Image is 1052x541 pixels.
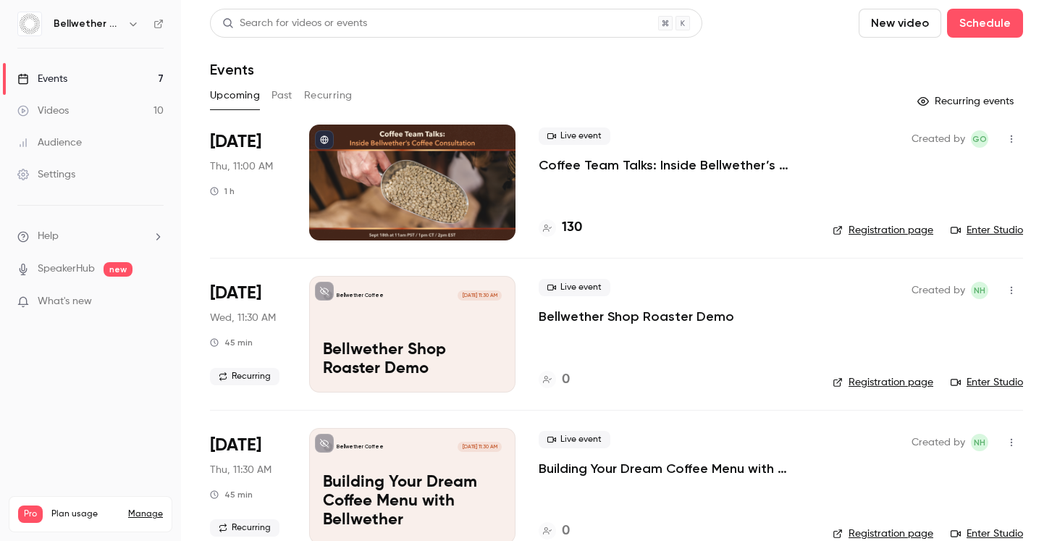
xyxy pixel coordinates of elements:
div: 1 h [210,185,235,197]
h6: Bellwether Coffee [54,17,122,31]
span: Wed, 11:30 AM [210,311,276,325]
div: Events [17,72,67,86]
span: Live event [539,127,610,145]
a: Bellwether Shop Roaster Demo Bellwether Coffee[DATE] 11:30 AMBellwether Shop Roaster Demo [309,276,516,392]
a: Enter Studio [951,375,1023,390]
span: [DATE] [210,434,261,457]
li: help-dropdown-opener [17,229,164,244]
div: Videos [17,104,69,118]
span: Live event [539,279,610,296]
a: SpeakerHub [38,261,95,277]
span: Created by [912,130,965,148]
span: [DATE] 11:30 AM [458,442,501,452]
a: Registration page [833,527,933,541]
div: 45 min [210,337,253,348]
span: Created by [912,282,965,299]
a: 0 [539,370,570,390]
p: Bellwether Coffee [337,292,384,299]
h1: Events [210,61,254,78]
p: Building Your Dream Coffee Menu with Bellwether [323,474,502,529]
h4: 0 [562,370,570,390]
span: Thu, 11:00 AM [210,159,273,174]
span: Nick Heustis [971,434,988,451]
a: Coffee Team Talks: Inside Bellwether’s Coffee Consultation [539,156,809,174]
span: new [104,262,132,277]
span: Recurring [210,519,279,537]
div: Search for videos or events [222,16,367,31]
span: GO [972,130,987,148]
span: Nick Heustis [971,282,988,299]
iframe: Noticeable Trigger [146,295,164,309]
div: Oct 1 Wed, 11:30 AM (America/Los Angeles) [210,276,286,392]
a: 130 [539,218,582,238]
span: [DATE] [210,130,261,154]
a: Building Your Dream Coffee Menu with Bellwether [539,460,809,477]
div: 45 min [210,489,253,500]
button: Upcoming [210,84,260,107]
p: Bellwether Coffee [337,443,384,450]
div: Audience [17,135,82,150]
span: Live event [539,431,610,448]
img: Bellwether Coffee [18,12,41,35]
a: Bellwether Shop Roaster Demo [539,308,734,325]
span: Created by [912,434,965,451]
span: NH [974,282,985,299]
span: NH [974,434,985,451]
p: Bellwether Shop Roaster Demo [323,341,502,379]
span: [DATE] 11:30 AM [458,290,501,301]
a: Enter Studio [951,527,1023,541]
h4: 0 [562,521,570,541]
span: Recurring [210,368,279,385]
span: Thu, 11:30 AM [210,463,272,477]
a: 0 [539,521,570,541]
span: Help [38,229,59,244]
a: Enter Studio [951,223,1023,238]
button: New video [859,9,941,38]
button: Past [272,84,293,107]
a: Manage [128,508,163,520]
button: Recurring [304,84,353,107]
a: Registration page [833,223,933,238]
button: Recurring events [911,90,1023,113]
span: Plan usage [51,508,119,520]
span: [DATE] [210,282,261,305]
button: Schedule [947,9,1023,38]
span: Gabrielle Oliveira [971,130,988,148]
a: Registration page [833,375,933,390]
h4: 130 [562,218,582,238]
div: Sep 18 Thu, 11:00 AM (America/Los Angeles) [210,125,286,240]
span: What's new [38,294,92,309]
span: Pro [18,506,43,523]
div: Settings [17,167,75,182]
